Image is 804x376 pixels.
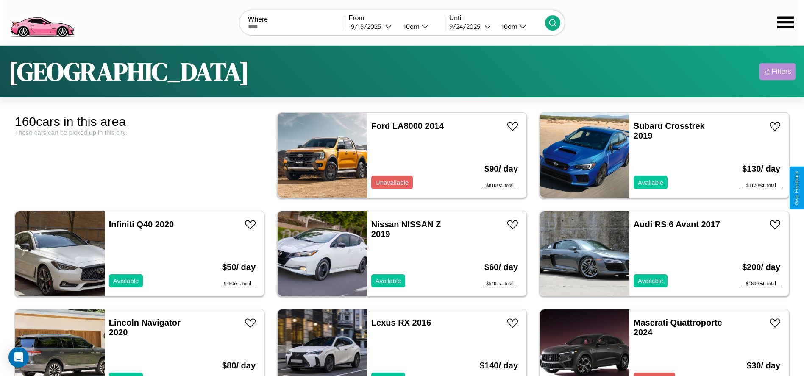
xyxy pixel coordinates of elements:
a: Subaru Crosstrek 2019 [634,121,705,140]
div: $ 810 est. total [484,182,518,189]
a: Ford LA8000 2014 [371,121,444,131]
div: 160 cars in this area [15,114,264,129]
h3: $ 60 / day [484,254,518,281]
div: 10am [497,22,520,31]
div: 10am [399,22,422,31]
p: Unavailable [376,177,409,188]
div: 9 / 15 / 2025 [351,22,385,31]
div: 9 / 24 / 2025 [449,22,484,31]
div: Filters [772,67,791,76]
h3: $ 90 / day [484,156,518,182]
a: Lincoln Navigator 2020 [109,318,181,337]
button: 9/15/2025 [348,22,396,31]
img: logo [6,4,78,39]
h3: $ 50 / day [222,254,256,281]
div: $ 1800 est. total [742,281,780,287]
h3: $ 130 / day [742,156,780,182]
div: $ 540 est. total [484,281,518,287]
button: Filters [759,63,796,80]
button: 10am [495,22,545,31]
p: Available [376,275,401,287]
a: Audi RS 6 Avant 2017 [634,220,720,229]
div: $ 1170 est. total [742,182,780,189]
div: $ 450 est. total [222,281,256,287]
label: Until [449,14,545,22]
div: These cars can be picked up in this city. [15,129,264,136]
a: Infiniti Q40 2020 [109,220,174,229]
div: Give Feedback [794,171,800,205]
p: Available [638,275,664,287]
p: Available [638,177,664,188]
h3: $ 200 / day [742,254,780,281]
label: From [348,14,444,22]
div: Open Intercom Messenger [8,347,29,368]
label: Where [248,16,344,23]
button: 10am [397,22,445,31]
a: Lexus RX 2016 [371,318,431,327]
h1: [GEOGRAPHIC_DATA] [8,54,249,89]
a: Nissan NISSAN Z 2019 [371,220,441,239]
p: Available [113,275,139,287]
a: Maserati Quattroporte 2024 [634,318,722,337]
